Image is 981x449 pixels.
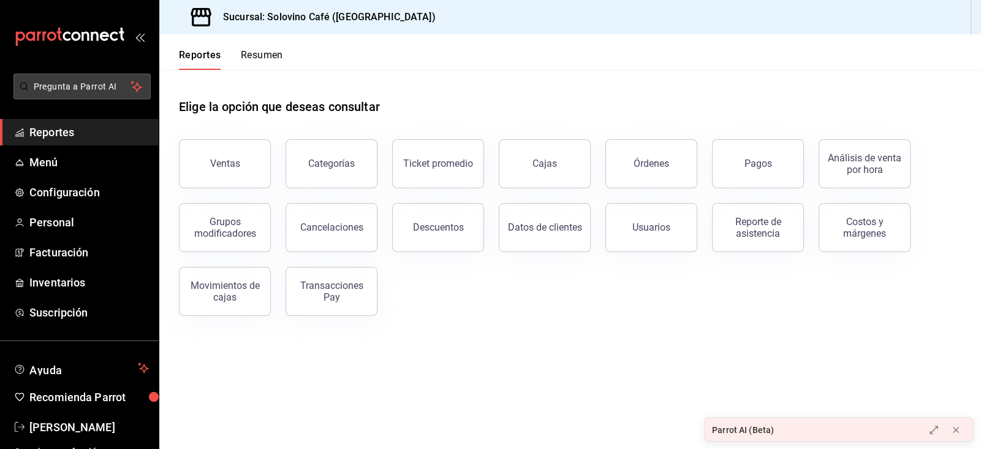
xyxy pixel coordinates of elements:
div: Ticket promedio [403,158,473,169]
h1: Elige la opción que deseas consultar [179,98,380,116]
span: Configuración [29,184,149,201]
button: Pregunta a Parrot AI [13,74,151,99]
button: Reporte de asistencia [712,203,804,252]
button: Usuarios [605,203,697,252]
span: Personal [29,214,149,231]
span: Recomienda Parrot [29,389,149,405]
span: Menú [29,154,149,171]
button: Categorías [286,139,377,188]
div: Costos y márgenes [827,216,903,239]
button: Datos de clientes [499,203,591,252]
div: Reporte de asistencia [720,216,796,239]
div: Descuentos [413,221,464,233]
div: Datos de clientes [508,221,582,233]
button: Grupos modificadores [179,203,271,252]
div: Cancelaciones [300,221,363,233]
div: Parrot AI (Beta) [712,424,774,437]
button: Transacciones Pay [286,267,377,316]
a: Pregunta a Parrot AI [9,89,151,102]
button: Reportes [179,49,221,70]
button: Pagos [712,139,804,188]
div: Usuarios [632,221,670,233]
button: Ventas [179,139,271,188]
button: Ticket promedio [392,139,484,188]
button: Descuentos [392,203,484,252]
span: Pregunta a Parrot AI [34,80,131,93]
div: Ventas [210,158,240,169]
span: Ayuda [29,361,133,375]
div: Análisis de venta por hora [827,152,903,175]
button: Cajas [499,139,591,188]
button: Movimientos de cajas [179,267,271,316]
button: Cancelaciones [286,203,377,252]
button: open_drawer_menu [135,32,145,42]
button: Órdenes [605,139,697,188]
div: Movimientos de cajas [187,280,263,303]
div: Pagos [744,158,772,169]
span: Suscripción [29,304,149,321]
button: Costos y márgenes [819,203,911,252]
div: Cajas [532,158,557,169]
div: Categorías [308,158,355,169]
button: Análisis de venta por hora [819,139,911,188]
button: Resumen [241,49,283,70]
div: Órdenes [634,158,669,169]
div: Grupos modificadores [187,216,263,239]
span: [PERSON_NAME] [29,419,149,436]
span: Facturación [29,244,149,261]
h3: Sucursal: Solovino Café ([GEOGRAPHIC_DATA]) [213,10,436,25]
span: Reportes [29,124,149,140]
div: navigation tabs [179,49,283,70]
span: Inventarios [29,274,149,291]
div: Transacciones Pay [294,280,369,303]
